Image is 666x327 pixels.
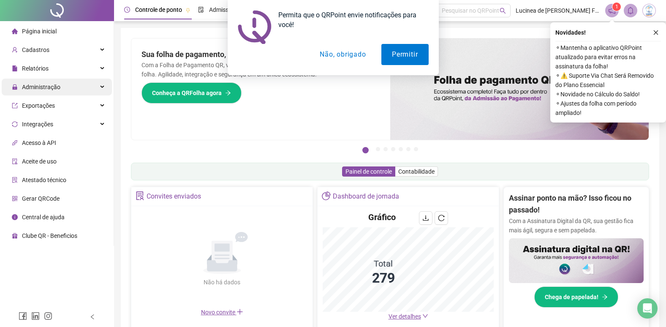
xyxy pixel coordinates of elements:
[44,312,52,320] span: instagram
[152,88,222,98] span: Conheça a QRFolha agora
[22,214,65,221] span: Central de ajuda
[391,147,395,151] button: 4
[22,102,55,109] span: Exportações
[31,312,40,320] span: linkedin
[147,189,201,204] div: Convites enviados
[368,211,396,223] h4: Gráfico
[236,308,243,315] span: plus
[602,294,608,300] span: arrow-right
[12,158,18,164] span: audit
[22,84,60,90] span: Administração
[555,71,661,90] span: ⚬ ⚠️ Suporte Via Chat Será Removido do Plano Essencial
[509,238,644,283] img: banner%2F02c71560-61a6-44d4-94b9-c8ab97240462.png
[381,44,428,65] button: Permitir
[362,147,369,153] button: 1
[183,278,261,287] div: Não há dados
[12,233,18,239] span: gift
[637,298,658,319] div: Open Intercom Messenger
[509,192,644,216] h2: Assinar ponto na mão? Isso ficou no passado!
[22,139,56,146] span: Acesso à API
[376,147,380,151] button: 2
[398,168,435,175] span: Contabilidade
[422,215,429,221] span: download
[12,214,18,220] span: info-circle
[406,147,410,151] button: 6
[333,189,399,204] div: Dashboard de jornada
[389,313,421,320] span: Ver detalhes
[534,286,618,308] button: Chega de papelada!
[22,158,57,165] span: Aceite de uso
[22,195,60,202] span: Gerar QRCode
[545,292,598,302] span: Chega de papelada!
[389,313,428,320] a: Ver detalhes down
[201,309,243,316] span: Novo convite
[345,168,392,175] span: Painel de controle
[322,191,331,200] span: pie-chart
[414,147,418,151] button: 7
[422,313,428,319] span: down
[399,147,403,151] button: 5
[509,216,644,235] p: Com a Assinatura Digital da QR, sua gestão fica mais ágil, segura e sem papelada.
[225,90,231,96] span: arrow-right
[12,177,18,183] span: solution
[383,147,388,151] button: 3
[438,215,445,221] span: reload
[19,312,27,320] span: facebook
[22,121,53,128] span: Integrações
[390,38,649,140] img: banner%2F8d14a306-6205-4263-8e5b-06e9a85ad873.png
[555,90,661,99] span: ⚬ Novidade no Cálculo do Saldo!
[272,10,429,30] div: Permita que o QRPoint envie notificações para você!
[12,84,18,90] span: lock
[238,10,272,44] img: notification icon
[22,232,77,239] span: Clube QR - Beneficios
[136,191,144,200] span: solution
[12,121,18,127] span: sync
[22,177,66,183] span: Atestado técnico
[12,196,18,202] span: qrcode
[90,314,95,320] span: left
[141,82,242,104] button: Conheça a QRFolha agora
[309,44,376,65] button: Não, obrigado
[12,103,18,109] span: export
[555,99,661,117] span: ⚬ Ajustes da folha com período ampliado!
[12,140,18,146] span: api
